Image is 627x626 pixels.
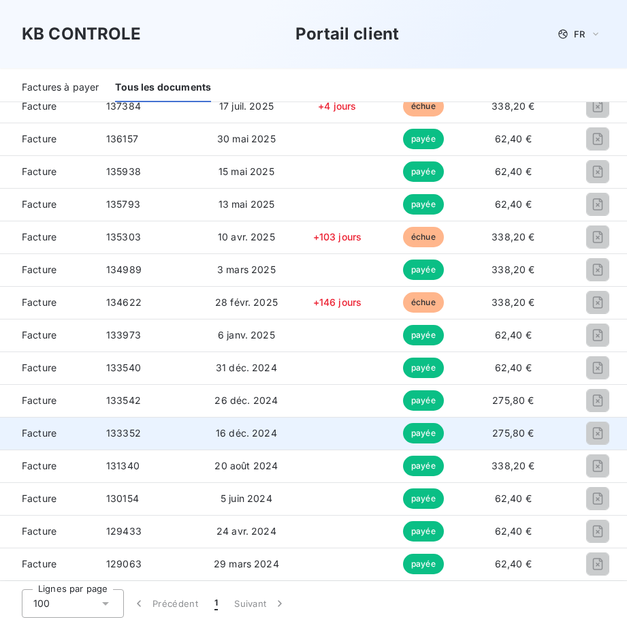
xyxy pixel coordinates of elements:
[106,100,141,112] span: 137384
[495,166,532,177] span: 62,40 €
[11,459,84,473] span: Facture
[403,292,444,313] span: échue
[115,74,211,102] div: Tous les documents
[206,589,226,618] button: 1
[495,362,532,373] span: 62,40 €
[106,394,141,406] span: 133542
[216,525,276,537] span: 24 avr. 2024
[106,133,138,144] span: 136157
[221,492,272,504] span: 5 juin 2024
[106,525,142,537] span: 129433
[495,492,532,504] span: 62,40 €
[106,198,140,210] span: 135793
[106,231,141,242] span: 135303
[124,589,206,618] button: Précédent
[106,264,142,275] span: 134989
[214,558,279,569] span: 29 mars 2024
[403,488,444,509] span: payée
[219,166,274,177] span: 15 mai 2025
[226,589,295,618] button: Suivant
[22,22,142,46] h3: KB CONTROLE
[11,132,84,146] span: Facture
[106,329,141,341] span: 133973
[492,231,534,242] span: 338,20 €
[22,74,99,102] div: Factures à payer
[217,133,276,144] span: 30 mai 2025
[492,100,534,112] span: 338,20 €
[11,263,84,277] span: Facture
[214,597,218,610] span: 1
[11,426,84,440] span: Facture
[403,390,444,411] span: payée
[11,492,84,505] span: Facture
[492,460,534,471] span: 338,20 €
[106,362,141,373] span: 133540
[495,133,532,144] span: 62,40 €
[11,230,84,244] span: Facture
[403,456,444,476] span: payée
[11,296,84,309] span: Facture
[492,264,534,275] span: 338,20 €
[313,231,362,242] span: +103 jours
[495,525,532,537] span: 62,40 €
[495,198,532,210] span: 62,40 €
[33,597,50,610] span: 100
[106,427,141,439] span: 133352
[403,96,444,116] span: échue
[318,100,356,112] span: +4 jours
[11,198,84,211] span: Facture
[403,423,444,443] span: payée
[106,558,142,569] span: 129063
[106,296,142,308] span: 134622
[11,361,84,375] span: Facture
[217,264,276,275] span: 3 mars 2025
[218,329,275,341] span: 6 janv. 2025
[403,554,444,574] span: payée
[574,29,585,40] span: FR
[403,260,444,280] span: payée
[403,161,444,182] span: payée
[403,358,444,378] span: payée
[216,362,277,373] span: 31 déc. 2024
[492,296,534,308] span: 338,20 €
[11,525,84,538] span: Facture
[219,198,275,210] span: 13 mai 2025
[11,328,84,342] span: Facture
[403,129,444,149] span: payée
[215,296,278,308] span: 28 févr. 2025
[214,460,278,471] span: 20 août 2024
[106,492,139,504] span: 130154
[214,394,278,406] span: 26 déc. 2024
[492,427,534,439] span: 275,80 €
[106,166,141,177] span: 135938
[216,427,277,439] span: 16 déc. 2024
[403,521,444,542] span: payée
[403,194,444,215] span: payée
[218,231,275,242] span: 10 avr. 2025
[11,557,84,571] span: Facture
[11,99,84,113] span: Facture
[295,22,399,46] h3: Portail client
[492,394,534,406] span: 275,80 €
[313,296,362,308] span: +146 jours
[11,394,84,407] span: Facture
[106,460,140,471] span: 131340
[219,100,274,112] span: 17 juil. 2025
[11,165,84,178] span: Facture
[403,227,444,247] span: échue
[495,329,532,341] span: 62,40 €
[495,558,532,569] span: 62,40 €
[403,325,444,345] span: payée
